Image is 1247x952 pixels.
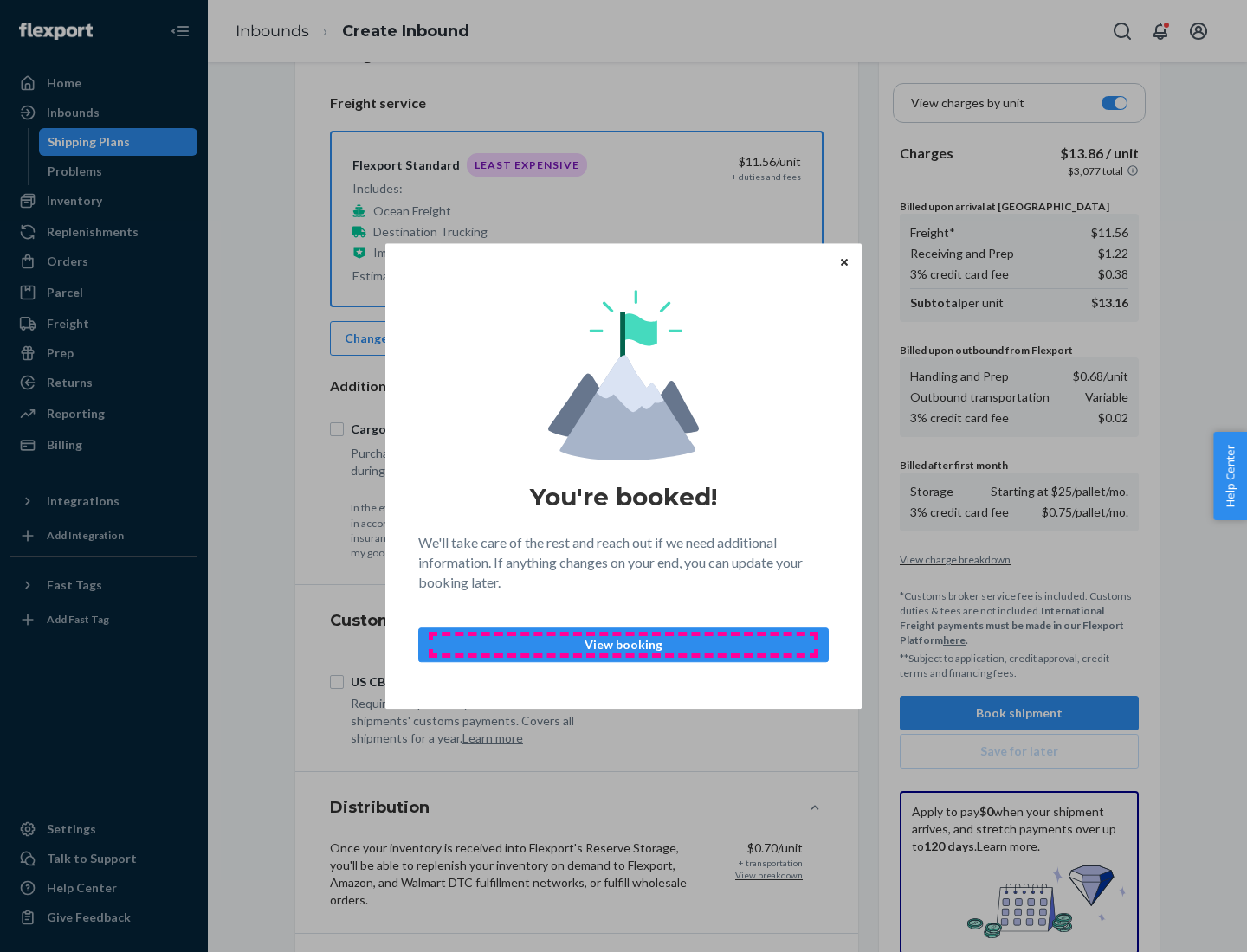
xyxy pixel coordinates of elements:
img: svg+xml,%3Csvg%20viewBox%3D%220%200%20174%20197%22%20fill%3D%22none%22%20xmlns%3D%22http%3A%2F%2F... [548,290,699,460]
button: Close [836,252,853,271]
p: View booking [433,636,814,653]
h1: You're booked! [530,481,717,512]
button: View booking [418,627,829,662]
p: We'll take care of the rest and reach out if we need additional information. If anything changes ... [418,533,829,593]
